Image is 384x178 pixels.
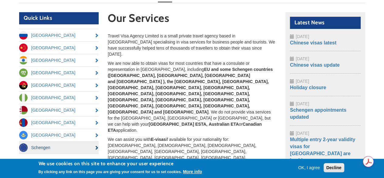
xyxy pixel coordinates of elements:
strong: E-visas [151,137,166,142]
a: [GEOGRAPHIC_DATA] [19,104,99,116]
h2: We use cookies on this site to enhance your user experience [39,160,202,167]
button: OK, I agree [296,165,322,171]
a: [GEOGRAPHIC_DATA] [19,67,99,79]
h2: Latest News [290,17,361,29]
strong: [GEOGRAPHIC_DATA] [149,122,194,127]
a: [GEOGRAPHIC_DATA] [19,129,99,141]
span: [DATE] [296,79,309,84]
p: We are now able to obtain visas for most countries that have a consulate or representation in [GE... [108,60,276,133]
span: [DATE] [296,101,309,106]
a: [GEOGRAPHIC_DATA] [19,29,99,41]
strong: Australian ETA [209,122,239,127]
strong: ESTA, [195,122,207,127]
a: [GEOGRAPHIC_DATA] [19,92,99,104]
button: More info [183,169,202,175]
button: Decline [324,163,344,172]
h1: Our Services [108,12,276,27]
a: Schengen appointments updated [290,107,346,120]
a: Chinese visas latest [290,40,336,45]
p: Travel Visa Agency Limited is a small private travel agency based in [GEOGRAPHIC_DATA] specialisi... [108,33,276,57]
span: [DATE] [296,34,309,39]
a: Holiday closure [290,85,326,90]
span: [DATE] [296,56,309,61]
span: [DATE] [296,131,309,136]
a: Chinese visas update [290,62,340,68]
a: [GEOGRAPHIC_DATA] [19,42,99,54]
p: By clicking any link on this page you are giving your consent for us to set cookies. [39,170,182,174]
a: Schengen [19,141,99,154]
a: Multiple entry 2-year validity visas for [GEOGRAPHIC_DATA] are back! [290,137,355,163]
a: [GEOGRAPHIC_DATA] [19,54,99,66]
a: [GEOGRAPHIC_DATA] [19,79,99,91]
a: [GEOGRAPHIC_DATA] [19,117,99,129]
